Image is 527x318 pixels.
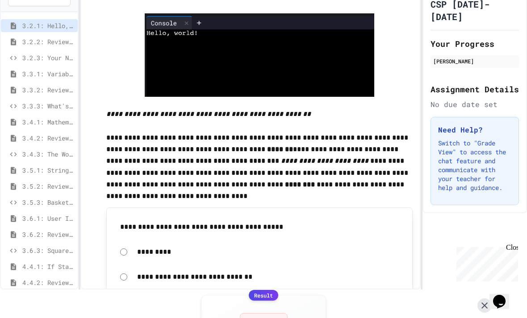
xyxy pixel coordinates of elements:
span: 4.4.1: If Statements [22,262,74,271]
div: No due date set [431,99,519,110]
div: Chat with us now!Close [4,4,62,57]
h2: Your Progress [431,37,519,50]
div: [PERSON_NAME] [433,57,516,65]
span: 3.3.2: Review - Variables and Data Types [22,85,74,95]
p: Switch to "Grade View" to access the chat feature and communicate with your teacher for help and ... [438,139,511,192]
span: 3.6.3: Squares and Circles [22,246,74,255]
h3: Need Help? [438,124,511,135]
span: 3.3.3: What's the Type? [22,101,74,111]
span: 3.6.2: Review - User Input [22,230,74,239]
span: 3.2.3: Your Name and Favorite Movie [22,53,74,62]
div: Result [249,290,278,301]
span: 3.6.1: User Input [22,214,74,223]
span: 3.2.2: Review - Hello, World! [22,37,74,46]
span: 3.2.1: Hello, World! [22,21,74,30]
span: 3.5.2: Review - String Operators [22,182,74,191]
iframe: chat widget [453,244,518,281]
span: 3.3.1: Variables and Data Types [22,69,74,78]
span: 3.5.3: Basketballs and Footballs [22,198,74,207]
h2: Assignment Details [431,83,519,95]
span: 3.4.1: Mathematical Operators [22,117,74,127]
span: 3.5.1: String Operators [22,165,74,175]
iframe: chat widget [489,282,518,309]
span: 3.4.3: The World's Worst Farmers Market [22,149,74,159]
span: 3.4.2: Review - Mathematical Operators [22,133,74,143]
span: 4.4.2: Review - If Statements [22,278,74,287]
